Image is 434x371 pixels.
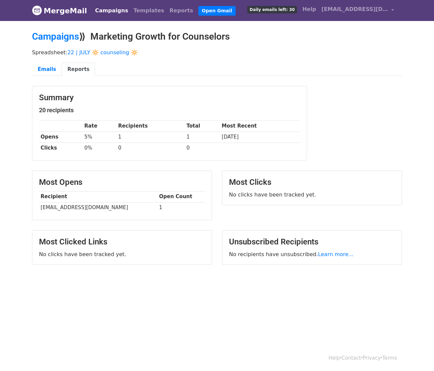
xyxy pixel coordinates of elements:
[329,355,340,361] a: Help
[32,5,42,15] img: MergeMail logo
[167,4,196,17] a: Reports
[32,31,402,42] h2: ⟫ Marketing Growth for Counselors
[39,178,205,187] h3: Most Opens
[247,6,297,13] span: Daily emails left: 30
[32,4,87,18] a: MergeMail
[117,132,185,143] td: 1
[83,132,117,143] td: 5%
[220,121,300,132] th: Most Recent
[32,49,402,56] p: Spreadsheet:
[39,202,157,213] td: [EMAIL_ADDRESS][DOMAIN_NAME]
[198,6,235,16] a: Open Gmail
[220,132,300,143] td: [DATE]
[363,355,381,361] a: Privacy
[39,191,157,202] th: Recipient
[39,107,300,114] h5: 20 recipients
[92,4,131,17] a: Campaigns
[32,31,79,42] a: Campaigns
[185,143,220,154] td: 0
[117,143,185,154] td: 0
[67,49,137,56] a: 22 | JULY 🔆 counseling 🔆
[185,121,220,132] th: Total
[229,178,395,187] h3: Most Clicks
[382,355,397,361] a: Terms
[131,4,167,17] a: Templates
[157,202,205,213] td: 1
[300,3,319,16] a: Help
[342,355,361,361] a: Contact
[229,237,395,247] h3: Unsubscribed Recipients
[319,3,397,18] a: [EMAIL_ADDRESS][DOMAIN_NAME]
[83,121,117,132] th: Rate
[318,251,354,257] a: Learn more...
[401,339,434,371] iframe: Chat Widget
[39,237,205,247] h3: Most Clicked Links
[321,5,388,13] span: [EMAIL_ADDRESS][DOMAIN_NAME]
[185,132,220,143] td: 1
[117,121,185,132] th: Recipients
[39,93,300,103] h3: Summary
[62,63,95,76] a: Reports
[39,132,83,143] th: Opens
[83,143,117,154] td: 0%
[39,143,83,154] th: Clicks
[245,3,300,16] a: Daily emails left: 30
[32,63,62,76] a: Emails
[157,191,205,202] th: Open Count
[39,251,205,258] p: No clicks have been tracked yet.
[229,251,395,258] p: No recipients have unsubscribed.
[229,191,395,198] p: No clicks have been tracked yet.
